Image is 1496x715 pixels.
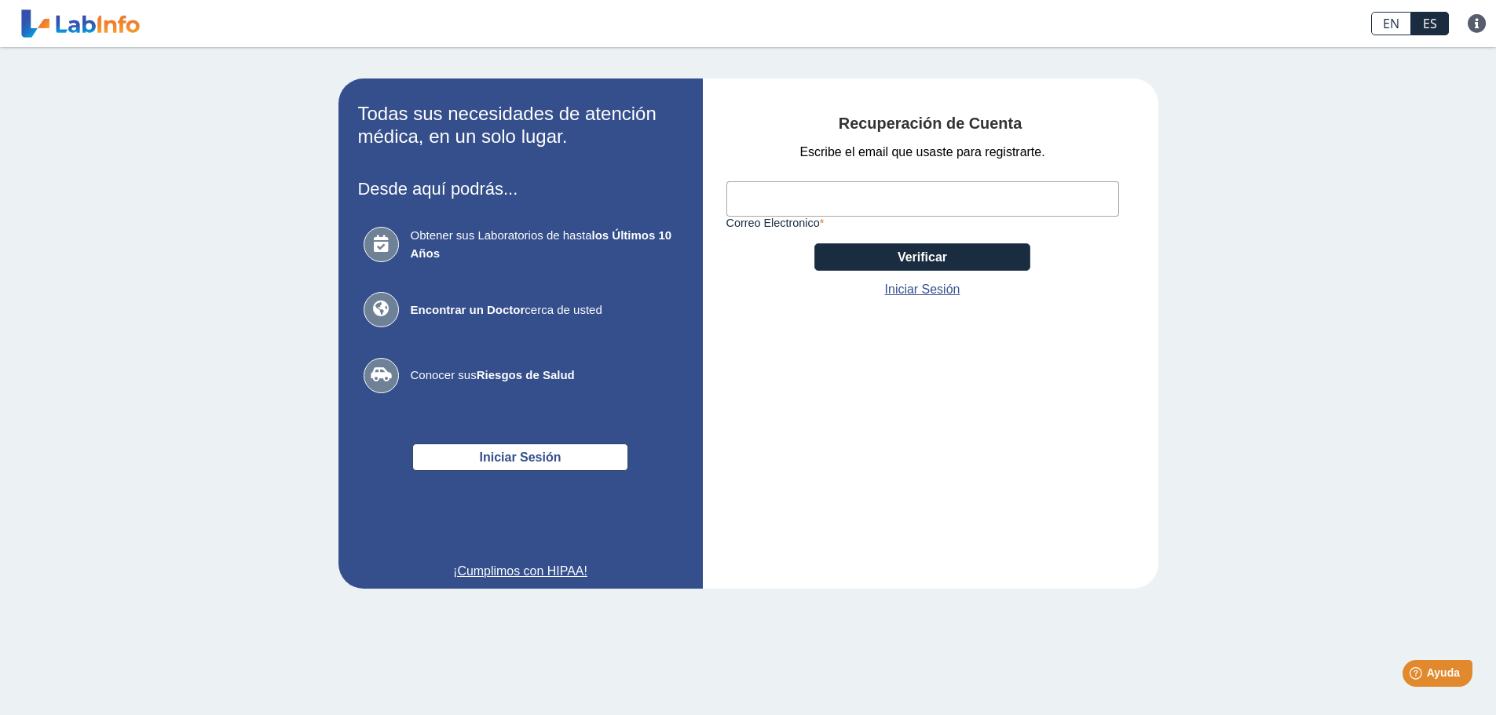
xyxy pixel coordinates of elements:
h2: Todas sus necesidades de atención médica, en un solo lugar. [358,103,683,148]
h4: Recuperación de Cuenta [726,115,1135,133]
b: Encontrar un Doctor [411,303,525,316]
span: Conocer sus [411,367,678,385]
a: ¡Cumplimos con HIPAA! [358,562,683,581]
a: ES [1411,12,1449,35]
h3: Desde aquí podrás... [358,179,683,199]
iframe: Help widget launcher [1356,654,1479,698]
b: los Últimos 10 Años [411,228,672,260]
button: Verificar [814,243,1030,271]
label: Correo Electronico [726,217,1119,229]
span: Obtener sus Laboratorios de hasta [411,227,678,262]
button: Iniciar Sesión [412,443,628,471]
b: Riesgos de Salud [477,368,575,381]
span: cerca de usted [411,301,678,319]
a: EN [1371,12,1411,35]
a: Iniciar Sesión [885,280,960,299]
span: Escribe el email que usaste para registrarte. [799,143,1044,162]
